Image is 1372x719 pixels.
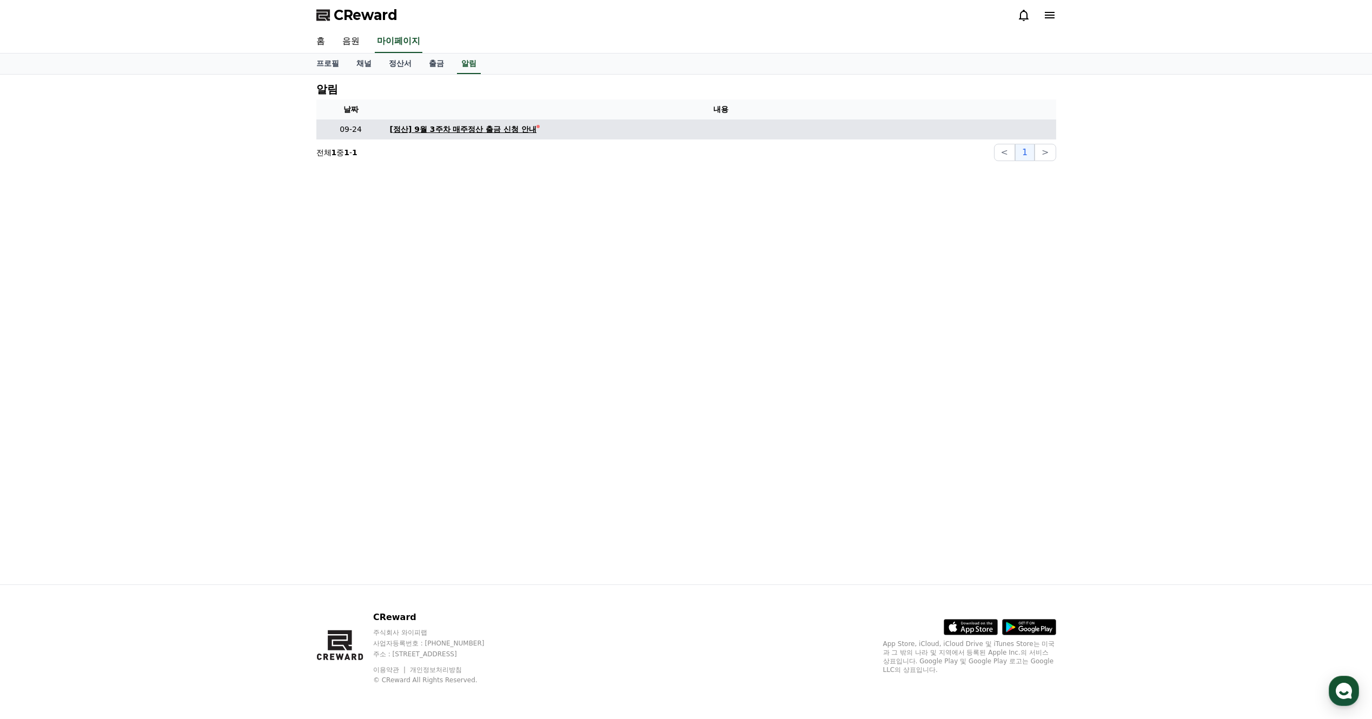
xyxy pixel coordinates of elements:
a: 이용약관 [373,666,407,674]
strong: 1 [352,148,357,157]
a: 개인정보처리방침 [410,666,462,674]
strong: 1 [332,148,337,157]
span: 설정 [167,359,180,368]
a: 마이페이지 [375,30,422,53]
a: 대화 [71,343,140,370]
h4: 알림 [316,83,338,95]
a: 출금 [420,54,453,74]
span: CReward [334,6,397,24]
a: [정산] 9월 3주차 매주정산 출금 신청 안내 [390,124,1052,135]
strong: 1 [344,148,349,157]
a: 채널 [348,54,380,74]
a: 홈 [308,30,334,53]
a: 정산서 [380,54,420,74]
button: > [1035,144,1056,161]
p: © CReward All Rights Reserved. [373,676,505,684]
p: 전체 중 - [316,147,357,158]
a: CReward [316,6,397,24]
p: App Store, iCloud, iCloud Drive 및 iTunes Store는 미국과 그 밖의 나라 및 지역에서 등록된 Apple Inc.의 서비스 상표입니다. Goo... [883,640,1056,674]
a: 홈 [3,343,71,370]
a: 알림 [457,54,481,74]
button: < [994,144,1015,161]
p: 주소 : [STREET_ADDRESS] [373,650,505,658]
a: 프로필 [308,54,348,74]
p: CReward [373,611,505,624]
a: 설정 [140,343,208,370]
span: 홈 [34,359,41,368]
th: 내용 [386,99,1056,119]
span: 대화 [99,359,112,368]
p: 주식회사 와이피랩 [373,628,505,637]
th: 날짜 [316,99,386,119]
div: [정산] 9월 3주차 매주정산 출금 신청 안내 [390,124,537,135]
button: 1 [1015,144,1035,161]
p: 사업자등록번호 : [PHONE_NUMBER] [373,639,505,648]
a: 음원 [334,30,368,53]
p: 09-24 [321,124,381,135]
